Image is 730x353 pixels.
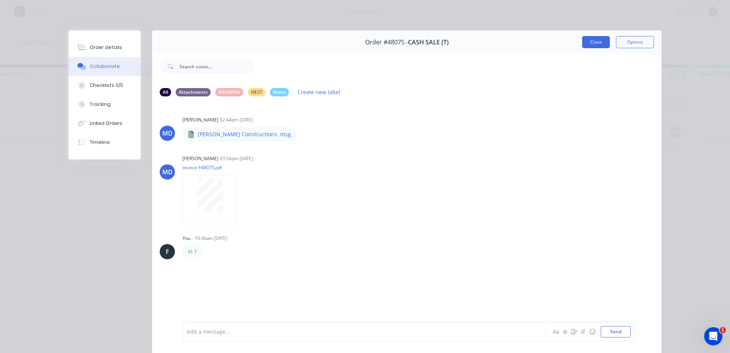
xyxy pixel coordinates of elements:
div: Timeline [90,139,110,146]
div: DRAWING [215,88,243,96]
button: Create new label [294,87,344,97]
input: Search notes... [179,59,255,74]
button: Send [601,326,631,337]
div: Tracking [90,101,111,108]
button: ☺ [588,327,597,336]
div: You [182,235,190,242]
p: in 1 [188,248,197,255]
span: Order #48075 - [365,39,408,46]
span: CASH SALE (T) [408,39,449,46]
button: Checklists 0/0 [68,76,141,95]
div: Order details [90,44,122,51]
div: [PERSON_NAME] [182,117,218,123]
div: - 10:46am [DATE] [192,235,227,242]
button: Close [582,36,610,48]
div: MD [162,167,173,176]
p: [PERSON_NAME] Constructions .msg [198,131,291,138]
button: Timeline [68,133,141,152]
div: 03:56pm [DATE] [220,155,253,162]
div: F [166,247,169,256]
div: Attachments [176,88,211,96]
div: Notes [270,88,289,96]
div: MD [162,129,173,138]
div: NEST [248,88,265,96]
div: [PERSON_NAME] [182,155,218,162]
button: @ [560,327,570,336]
button: Options [616,36,654,48]
button: Tracking [68,95,141,114]
button: Collaborate [68,57,141,76]
iframe: Intercom live chat [704,327,722,345]
button: Aa [551,327,560,336]
div: 02:44pm [DATE] [220,117,253,123]
div: Linked Orders [90,120,122,127]
button: Linked Orders [68,114,141,133]
p: Invoice F48075.pdf [182,164,245,171]
div: Collaborate [90,63,120,70]
span: 1 [720,327,726,333]
div: Checklists 0/0 [90,82,123,89]
button: Order details [68,38,141,57]
div: All [160,88,171,96]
